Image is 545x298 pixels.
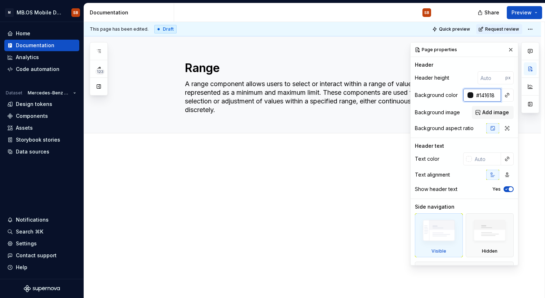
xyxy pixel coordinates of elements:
button: Help [4,262,79,273]
a: Data sources [4,146,79,157]
div: Components [16,112,48,120]
a: Design tokens [4,98,79,110]
span: This page has been edited. [90,26,149,32]
span: Mercedes-Benz 2.0 [28,90,70,96]
svg: Supernova Logo [24,285,60,292]
a: Storybook stories [4,134,79,146]
div: MB.OS Mobile Design System [17,9,63,16]
a: Home [4,28,79,39]
div: Notifications [16,216,49,223]
div: Analytics [16,54,39,61]
button: Search ⌘K [4,226,79,237]
a: Documentation [4,40,79,51]
a: Analytics [4,52,79,63]
div: Code automation [16,66,59,73]
button: Notifications [4,214,79,226]
button: Preview [507,6,542,19]
div: Contact support [16,252,57,259]
span: 123 [96,69,105,75]
a: Components [4,110,79,122]
div: Dataset [6,90,22,96]
div: Settings [16,240,37,247]
span: Share [484,9,499,16]
div: Search ⌘K [16,228,43,235]
div: SB [424,10,429,15]
div: Draft [154,25,177,34]
div: Data sources [16,148,49,155]
div: Assets [16,124,33,132]
span: Request review [485,26,519,32]
button: Request review [476,24,522,34]
div: Home [16,30,30,37]
div: M [5,8,14,17]
div: Storybook stories [16,136,60,143]
div: Help [16,264,27,271]
a: Settings [4,238,79,249]
div: Documentation [16,42,54,49]
a: Code automation [4,63,79,75]
textarea: Range [183,59,456,77]
button: Contact support [4,250,79,261]
span: Preview [511,9,532,16]
div: Documentation [90,9,171,16]
span: Quick preview [439,26,470,32]
a: Assets [4,122,79,134]
button: MMB.OS Mobile Design SystemSB [1,5,82,20]
button: Mercedes-Benz 2.0 [25,88,79,98]
div: Design tokens [16,101,52,108]
button: Quick preview [430,24,473,34]
textarea: A range component allows users to select or interact within a range of values, typically represen... [183,78,456,116]
button: Share [474,6,504,19]
div: SB [73,10,78,15]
